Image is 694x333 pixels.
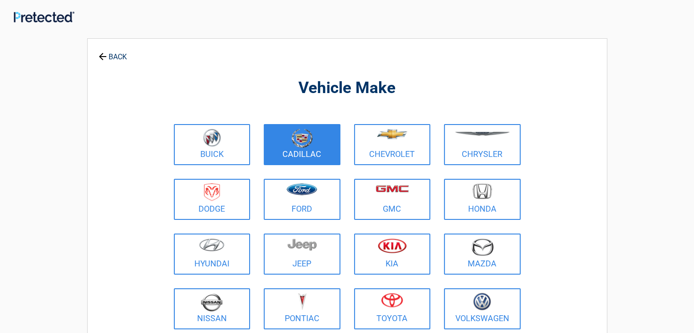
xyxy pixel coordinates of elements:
[174,288,250,329] a: Nissan
[377,129,407,139] img: chevrolet
[172,78,523,99] h2: Vehicle Make
[203,129,221,147] img: buick
[444,179,521,220] a: Honda
[376,185,409,193] img: gmc
[264,179,340,220] a: Ford
[287,238,317,251] img: jeep
[204,183,220,201] img: dodge
[378,238,407,253] img: kia
[354,179,431,220] a: GMC
[354,124,431,165] a: Chevrolet
[264,234,340,275] a: Jeep
[264,124,340,165] a: Cadillac
[297,293,307,310] img: pontiac
[287,183,317,195] img: ford
[174,234,250,275] a: Hyundai
[381,293,403,307] img: toyota
[174,179,250,220] a: Dodge
[354,288,431,329] a: Toyota
[444,234,521,275] a: Mazda
[264,288,340,329] a: Pontiac
[454,132,510,136] img: chrysler
[201,293,223,312] img: nissan
[174,124,250,165] a: Buick
[444,288,521,329] a: Volkswagen
[473,183,492,199] img: honda
[199,238,224,251] img: hyundai
[473,293,491,311] img: volkswagen
[471,238,494,256] img: mazda
[444,124,521,165] a: Chrysler
[14,11,74,22] img: Main Logo
[97,45,129,61] a: BACK
[292,129,313,148] img: cadillac
[354,234,431,275] a: Kia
